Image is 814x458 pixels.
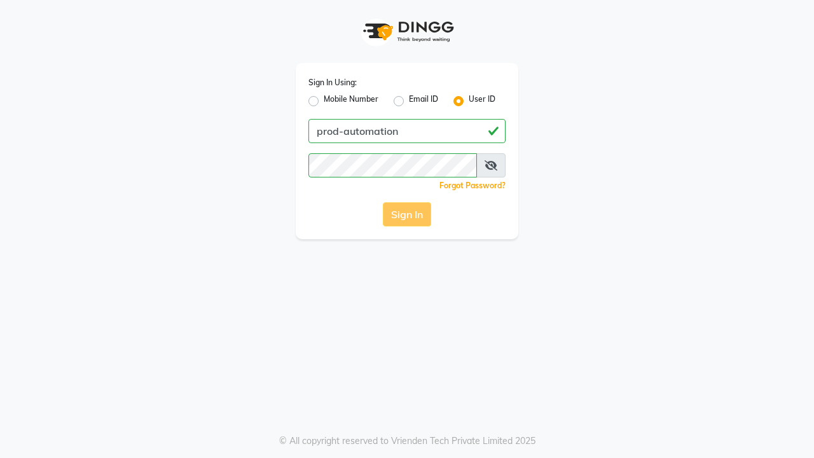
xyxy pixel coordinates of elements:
[308,119,506,143] input: Username
[469,94,495,109] label: User ID
[308,153,477,177] input: Username
[308,77,357,88] label: Sign In Using:
[324,94,378,109] label: Mobile Number
[356,13,458,50] img: logo1.svg
[409,94,438,109] label: Email ID
[439,181,506,190] a: Forgot Password?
